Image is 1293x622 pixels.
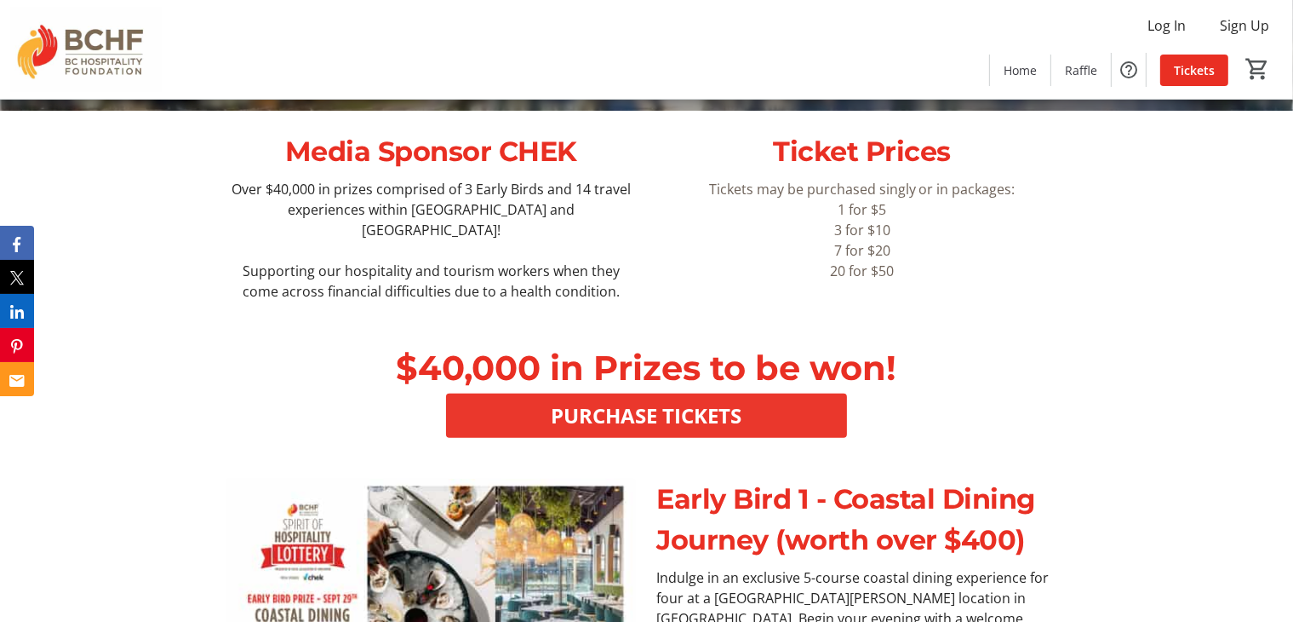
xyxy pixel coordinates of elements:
[1242,54,1273,84] button: Cart
[834,241,890,260] span: 7 for $20
[1004,61,1037,79] span: Home
[834,221,890,239] span: 3 for $10
[838,200,886,219] span: 1 for $5
[1112,53,1146,87] button: Help
[1160,55,1228,86] a: Tickets
[1206,12,1283,39] button: Sign Up
[446,394,846,438] button: PURCHASE TICKETS
[990,55,1050,86] a: Home
[1174,61,1215,79] span: Tickets
[1065,61,1097,79] span: Raffle
[10,7,162,92] img: BC Hospitality Foundation's Logo
[1051,55,1111,86] a: Raffle
[236,343,1057,394] p: $40,000 in Prizes to be won!
[830,262,894,280] span: 20 for $50
[1147,15,1186,36] span: Log In
[226,179,636,240] p: Over $40,000 in prizes comprised of 3 Early Birds and 14 travel experiences within [GEOGRAPHIC_DA...
[551,400,741,431] span: PURCHASE TICKETS
[1220,15,1269,36] span: Sign Up
[1134,12,1199,39] button: Log In
[709,180,1016,199] span: Tickets may be purchased singly or in packages:
[226,131,636,172] p: Media Sponsor CHEK
[656,131,1067,172] p: Ticket Prices
[656,479,1067,561] p: Early Bird 1 - Coastal Dining Journey (worth over $400)
[226,261,636,302] p: Supporting our hospitality and tourism workers when they come across financial difficulties due t...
